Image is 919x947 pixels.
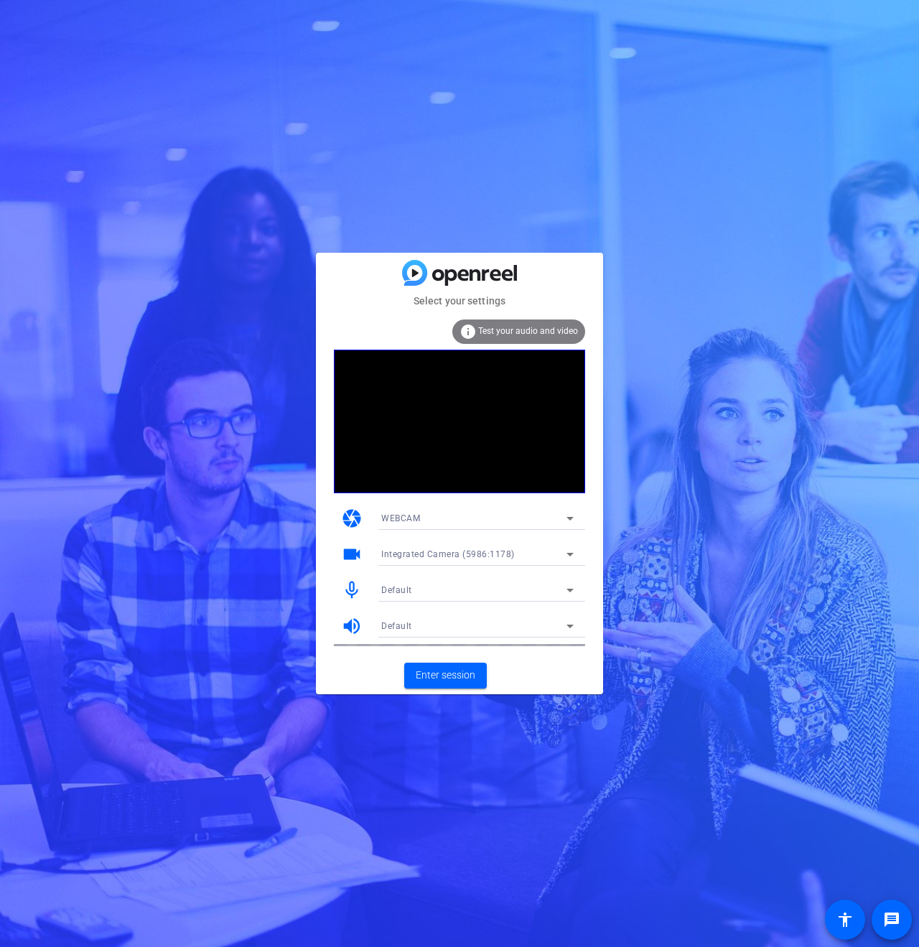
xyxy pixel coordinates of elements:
[381,585,412,595] span: Default
[478,326,578,336] span: Test your audio and video
[404,663,487,689] button: Enter session
[402,260,517,285] img: blue-gradient.svg
[381,513,420,523] span: WEBCAM
[381,621,412,631] span: Default
[341,615,363,637] mat-icon: volume_up
[316,293,603,309] mat-card-subtitle: Select your settings
[459,323,477,340] mat-icon: info
[341,579,363,601] mat-icon: mic_none
[883,911,900,928] mat-icon: message
[836,911,854,928] mat-icon: accessibility
[416,668,475,683] span: Enter session
[341,544,363,565] mat-icon: videocam
[381,549,515,559] span: Integrated Camera (5986:1178)
[341,508,363,529] mat-icon: camera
